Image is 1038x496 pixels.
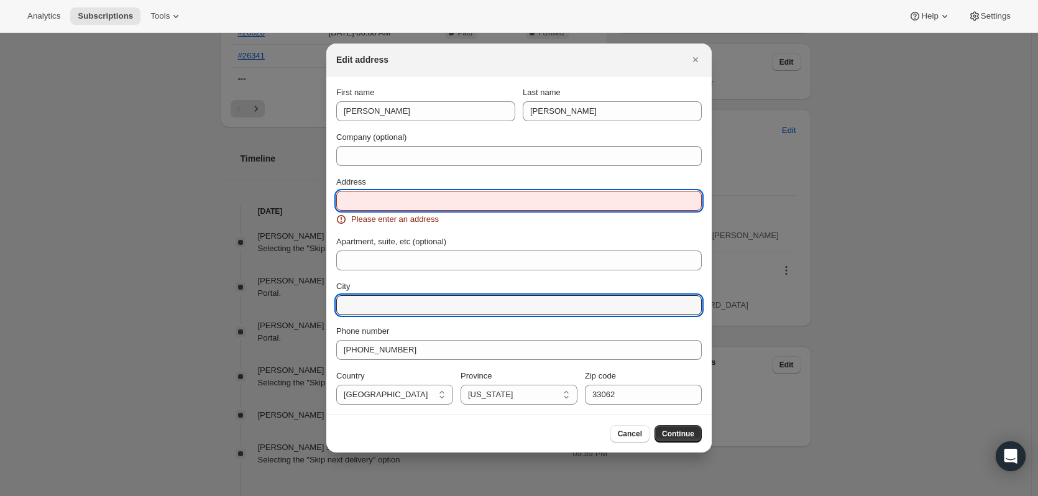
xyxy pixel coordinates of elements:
span: Settings [981,11,1011,21]
button: Cancel [610,425,650,443]
span: Company (optional) [336,132,406,142]
span: Analytics [27,11,60,21]
span: Address [336,177,366,186]
button: Settings [961,7,1018,25]
span: Please enter an address [351,213,439,226]
span: Zip code [585,371,616,380]
span: Country [336,371,365,380]
span: Help [921,11,938,21]
span: Province [461,371,492,380]
span: Continue [662,429,694,439]
button: Analytics [20,7,68,25]
span: Phone number [336,326,389,336]
button: Tools [143,7,190,25]
div: Open Intercom Messenger [996,441,1026,471]
span: Cancel [618,429,642,439]
button: Continue [654,425,702,443]
h2: Edit address [336,53,388,66]
span: Tools [150,11,170,21]
span: Last name [523,88,561,97]
span: First name [336,88,374,97]
button: Subscriptions [70,7,140,25]
span: Subscriptions [78,11,133,21]
span: City [336,282,350,291]
span: Apartment, suite, etc (optional) [336,237,446,246]
button: Close [687,51,704,68]
button: Help [901,7,958,25]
